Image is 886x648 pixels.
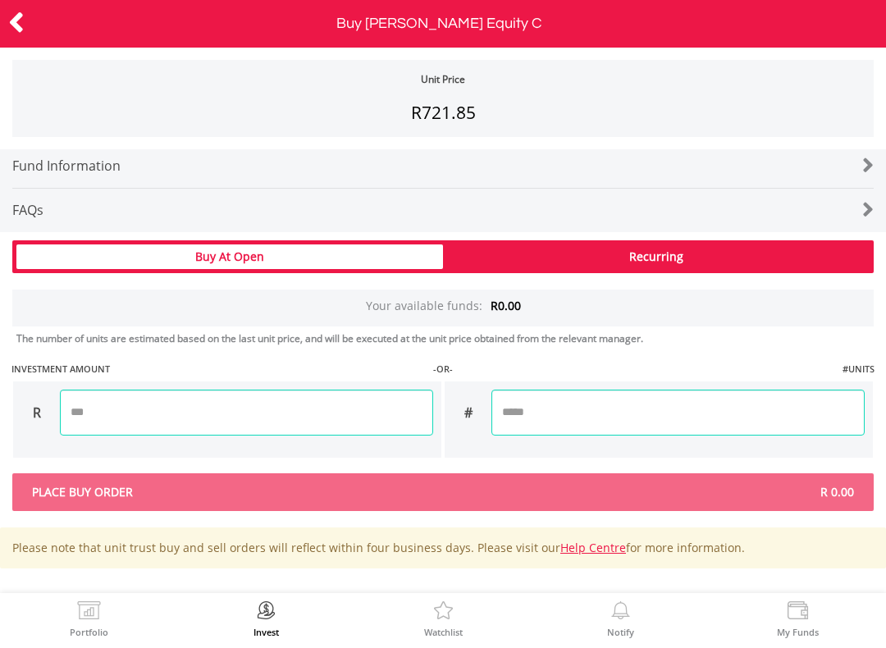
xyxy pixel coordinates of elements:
[491,298,521,313] span: R0.00
[424,601,463,637] a: Watchlist
[785,601,811,624] img: View Funds
[11,363,110,376] label: INVESTMENT AMOUNT
[12,144,802,188] div: Fund Information
[20,484,443,500] span: Place Buy Order
[76,601,102,624] img: View Portfolio
[443,244,870,269] div: Recurring
[253,601,279,637] a: Invest
[843,363,875,376] label: #UNITS
[12,290,874,326] div: Your available funds:
[70,627,108,637] label: Portfolio
[13,390,60,436] div: R
[777,601,819,637] a: My Funds
[12,189,802,232] div: FAQs
[431,601,456,624] img: Watchlist
[607,601,634,637] a: Notify
[16,331,879,345] div: The number of units are estimated based on the last unit price, and will be executed at the unit ...
[70,601,108,637] a: Portfolio
[608,601,633,624] img: View Notifications
[411,101,476,124] span: R721.85
[421,72,465,86] span: Unit Price
[12,144,874,189] a: Fund Information
[443,484,866,500] span: R 0.00
[445,390,491,436] div: #
[777,627,819,637] label: My Funds
[253,601,279,624] img: Invest Now
[433,363,453,376] label: -OR-
[560,540,626,555] a: Help Centre
[16,244,443,269] div: Buy At Open
[424,627,463,637] label: Watchlist
[253,627,279,637] label: Invest
[607,627,634,637] label: Notify
[12,189,874,232] a: FAQs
